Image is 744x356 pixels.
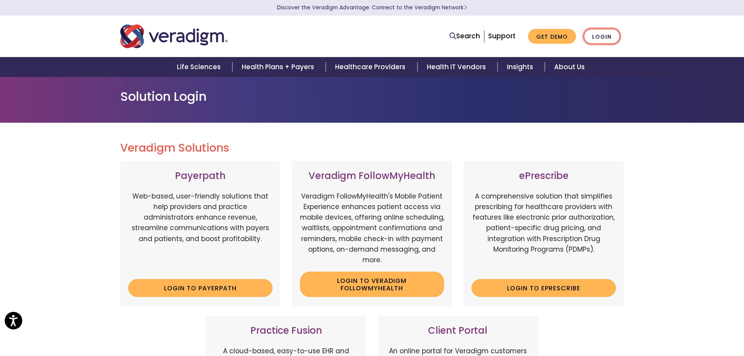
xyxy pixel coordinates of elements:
p: A comprehensive solution that simplifies prescribing for healthcare providers with features like ... [471,191,616,273]
h3: ePrescribe [471,170,616,182]
a: Healthcare Providers [326,57,417,77]
a: Health Plans + Payers [232,57,326,77]
h3: Veradigm FollowMyHealth [300,170,444,182]
a: Get Demo [528,29,576,44]
a: Insights [498,57,545,77]
a: Support [488,31,516,41]
h3: Practice Fusion [214,325,359,336]
a: Life Sciences [168,57,232,77]
img: Veradigm logo [120,23,228,49]
p: Veradigm FollowMyHealth's Mobile Patient Experience enhances patient access via mobile devices, o... [300,191,444,265]
a: Health IT Vendors [417,57,498,77]
a: About Us [545,57,594,77]
a: Discover the Veradigm Advantage: Connect to the Veradigm NetworkLearn More [277,4,467,11]
h3: Client Portal [386,325,530,336]
span: Learn More [464,4,467,11]
a: Search [450,31,480,41]
a: Login to Veradigm FollowMyHealth [300,272,444,297]
h2: Veradigm Solutions [120,141,624,155]
a: Login to Payerpath [128,279,273,297]
h3: Payerpath [128,170,273,182]
a: Login [583,29,620,45]
p: Web-based, user-friendly solutions that help providers and practice administrators enhance revenu... [128,191,273,273]
a: Login to ePrescribe [471,279,616,297]
h1: Solution Login [120,89,624,104]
